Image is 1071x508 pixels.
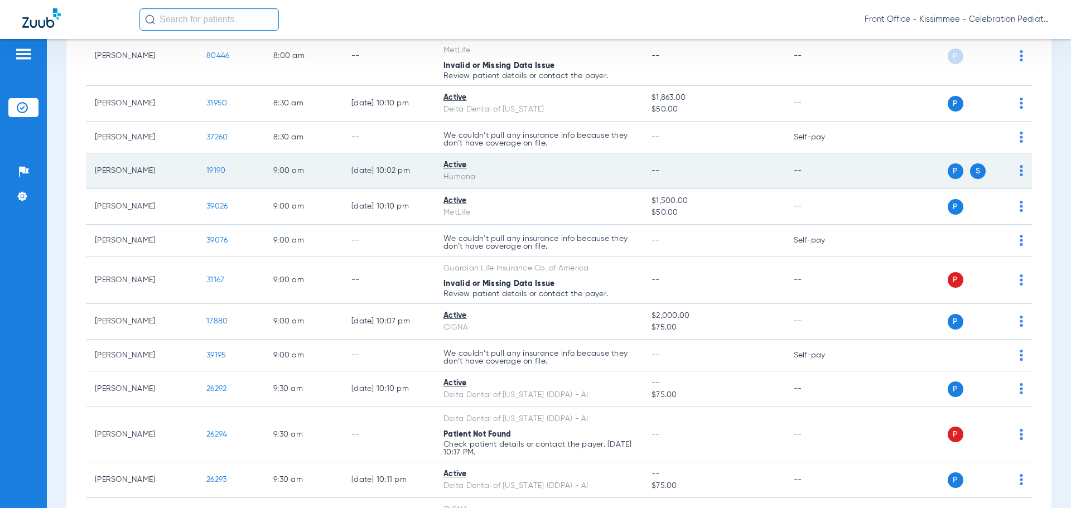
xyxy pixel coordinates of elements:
[443,430,511,438] span: Patient Not Found
[443,322,634,333] div: CIGNA
[785,462,860,498] td: --
[652,480,775,492] span: $75.00
[86,225,197,257] td: [PERSON_NAME]
[1020,316,1023,327] img: group-dot-blue.svg
[652,207,775,219] span: $50.00
[264,462,342,498] td: 9:30 AM
[443,72,634,80] p: Review patient details or contact the payer.
[86,340,197,371] td: [PERSON_NAME]
[264,189,342,225] td: 9:00 AM
[443,104,634,115] div: Delta Dental of [US_STATE]
[948,272,963,288] span: P
[443,280,554,288] span: Invalid or Missing Data Issue
[342,257,435,304] td: --
[785,153,860,189] td: --
[206,317,228,325] span: 17880
[652,310,775,322] span: $2,000.00
[342,371,435,407] td: [DATE] 10:10 PM
[970,163,986,179] span: S
[948,314,963,330] span: P
[443,132,634,147] p: We couldn’t pull any insurance info because they don’t have coverage on file.
[443,378,634,389] div: Active
[1020,98,1023,109] img: group-dot-blue.svg
[264,371,342,407] td: 9:30 AM
[342,86,435,122] td: [DATE] 10:10 PM
[86,189,197,225] td: [PERSON_NAME]
[206,236,228,244] span: 39076
[785,225,860,257] td: Self-pay
[652,276,660,284] span: --
[443,468,634,480] div: Active
[1020,201,1023,212] img: group-dot-blue.svg
[785,27,860,86] td: --
[206,167,225,175] span: 19190
[342,122,435,153] td: --
[785,304,860,340] td: --
[1020,274,1023,286] img: group-dot-blue.svg
[652,167,660,175] span: --
[206,476,226,483] span: 26293
[443,441,634,456] p: Check patient details or contact the payer. [DATE] 10:17 PM.
[785,340,860,371] td: Self-pay
[22,8,61,28] img: Zuub Logo
[443,413,634,425] div: Delta Dental of [US_STATE] (DDPA) - AI
[443,195,634,207] div: Active
[86,371,197,407] td: [PERSON_NAME]
[86,407,197,462] td: [PERSON_NAME]
[785,371,860,407] td: --
[86,86,197,122] td: [PERSON_NAME]
[1020,165,1023,176] img: group-dot-blue.svg
[342,153,435,189] td: [DATE] 10:02 PM
[443,310,634,322] div: Active
[264,340,342,371] td: 9:00 AM
[785,407,860,462] td: --
[948,49,963,64] span: P
[652,236,660,244] span: --
[948,472,963,488] span: P
[652,351,660,359] span: --
[652,104,775,115] span: $50.00
[443,159,634,171] div: Active
[206,276,224,284] span: 31167
[652,52,660,60] span: --
[264,257,342,304] td: 9:00 AM
[948,427,963,442] span: P
[86,153,197,189] td: [PERSON_NAME]
[1015,454,1071,508] iframe: Chat Widget
[785,257,860,304] td: --
[1020,235,1023,246] img: group-dot-blue.svg
[652,378,775,389] span: --
[1020,350,1023,361] img: group-dot-blue.svg
[342,27,435,86] td: --
[1020,429,1023,440] img: group-dot-blue.svg
[443,92,634,104] div: Active
[15,47,32,61] img: hamburger-icon
[443,480,634,492] div: Delta Dental of [US_STATE] (DDPA) - AI
[1020,50,1023,61] img: group-dot-blue.svg
[342,462,435,498] td: [DATE] 10:11 PM
[443,207,634,219] div: MetLife
[443,62,554,70] span: Invalid or Missing Data Issue
[443,350,634,365] p: We couldn’t pull any insurance info because they don’t have coverage on file.
[86,257,197,304] td: [PERSON_NAME]
[264,86,342,122] td: 8:30 AM
[948,163,963,179] span: P
[342,225,435,257] td: --
[264,27,342,86] td: 8:00 AM
[206,351,226,359] span: 39195
[652,133,660,141] span: --
[264,225,342,257] td: 9:00 AM
[342,340,435,371] td: --
[785,189,860,225] td: --
[652,389,775,401] span: $75.00
[264,153,342,189] td: 9:00 AM
[785,86,860,122] td: --
[145,14,155,25] img: Search Icon
[264,122,342,153] td: 8:30 AM
[206,430,227,438] span: 26294
[206,52,229,60] span: 80446
[865,14,1049,25] span: Front Office - Kissimmee - Celebration Pediatric Dentistry
[86,304,197,340] td: [PERSON_NAME]
[1020,132,1023,143] img: group-dot-blue.svg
